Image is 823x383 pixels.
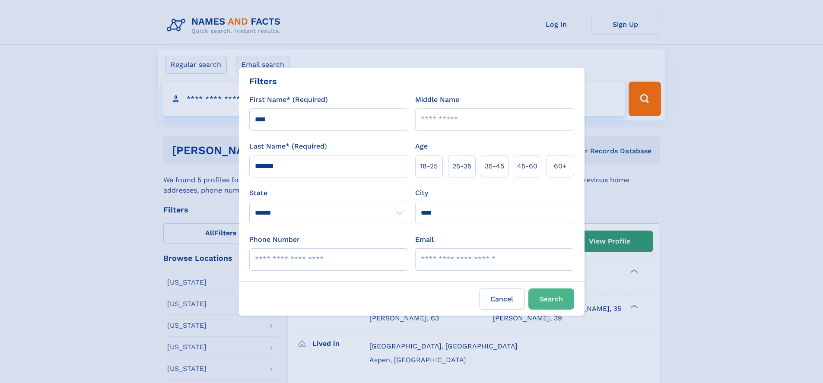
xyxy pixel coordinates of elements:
[249,188,408,198] label: State
[420,161,438,171] span: 18‑25
[479,288,525,310] label: Cancel
[415,188,428,198] label: City
[415,141,428,152] label: Age
[249,75,277,88] div: Filters
[415,234,434,245] label: Email
[528,288,574,310] button: Search
[452,161,471,171] span: 25‑35
[249,141,327,152] label: Last Name* (Required)
[554,161,567,171] span: 60+
[249,95,328,105] label: First Name* (Required)
[249,234,300,245] label: Phone Number
[517,161,537,171] span: 45‑60
[485,161,504,171] span: 35‑45
[415,95,459,105] label: Middle Name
